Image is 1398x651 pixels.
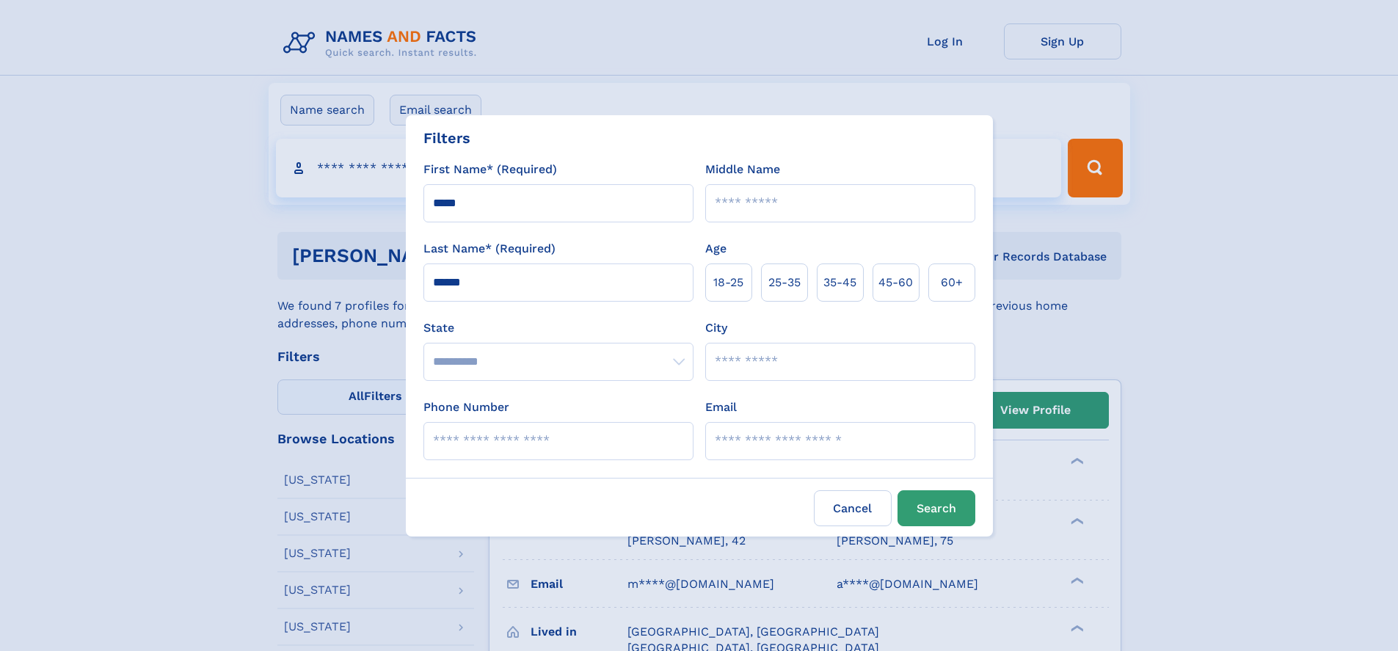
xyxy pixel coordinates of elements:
[705,240,727,258] label: Age
[878,274,913,291] span: 45‑60
[768,274,801,291] span: 25‑35
[705,319,727,337] label: City
[423,399,509,416] label: Phone Number
[814,490,892,526] label: Cancel
[705,399,737,416] label: Email
[823,274,856,291] span: 35‑45
[423,161,557,178] label: First Name* (Required)
[713,274,743,291] span: 18‑25
[941,274,963,291] span: 60+
[705,161,780,178] label: Middle Name
[898,490,975,526] button: Search
[423,319,693,337] label: State
[423,127,470,149] div: Filters
[423,240,556,258] label: Last Name* (Required)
